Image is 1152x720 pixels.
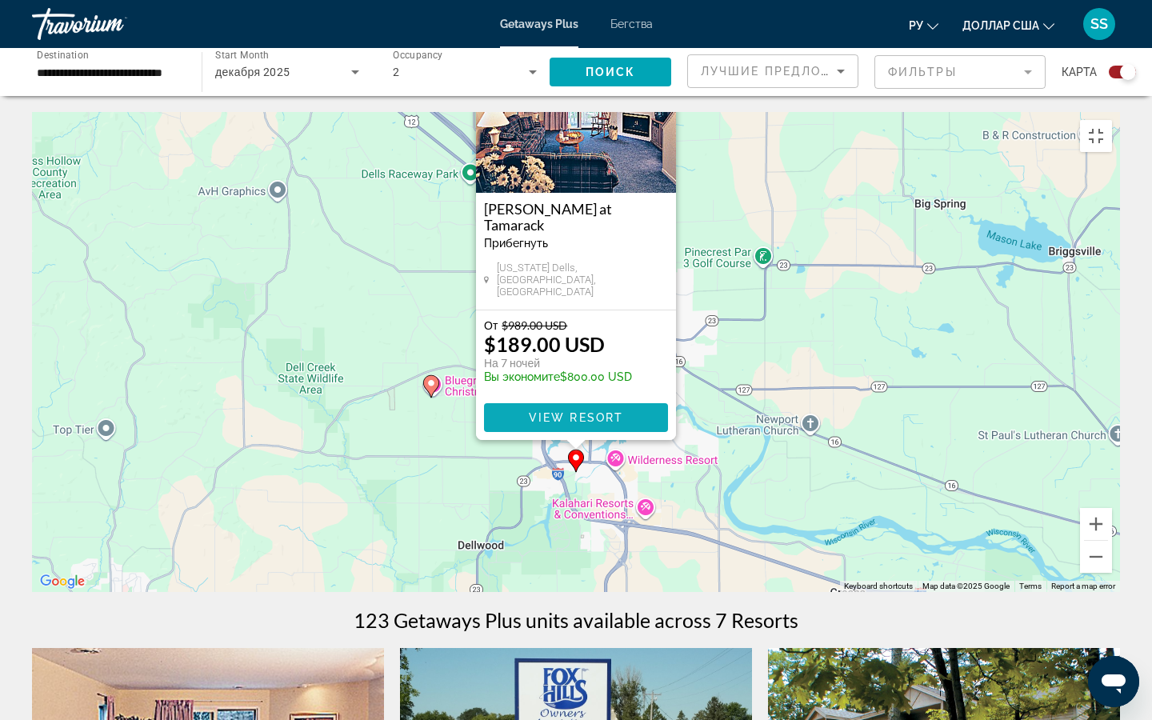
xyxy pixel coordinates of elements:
[484,332,605,356] p: $189.00 USD
[37,49,89,60] span: Destination
[484,356,632,370] p: На 7 ночей
[36,571,89,592] a: Open this area in Google Maps (opens a new window)
[1051,582,1115,590] a: Report a map error
[484,403,668,432] button: View Resort
[1088,656,1139,707] iframe: Кнопка для запуска окна сообщений
[502,318,567,332] span: $989.00 USD
[354,608,798,632] h1: 123 Getaways Plus units available across 7 Resorts
[844,581,913,592] button: Keyboard shortcuts
[1080,541,1112,573] button: Zoom out
[909,19,923,32] font: ру
[909,14,938,37] button: Изменить язык
[36,571,89,592] img: Google
[393,66,399,78] span: 2
[1019,582,1042,590] a: Terms (opens in new tab)
[529,411,623,424] span: View Resort
[586,66,636,78] span: Поиск
[500,18,578,30] a: Getaways Plus
[1062,61,1097,83] span: карта
[476,33,676,193] img: 1439I01L.jpg
[922,582,1010,590] span: Map data ©2025 Google
[701,62,845,81] mat-select: Sort by
[962,14,1054,37] button: Изменить валюту
[484,370,560,383] span: Вы экономите
[215,66,290,78] span: декабря 2025
[1090,15,1108,32] font: SS
[874,54,1046,90] button: Filter
[497,262,668,298] span: [US_STATE] Dells, [GEOGRAPHIC_DATA], [GEOGRAPHIC_DATA]
[610,18,653,30] a: Бегства
[393,50,443,61] span: Occupancy
[550,58,671,86] button: Поиск
[484,237,548,250] span: Прибегнуть
[484,201,668,233] a: [PERSON_NAME] at Tamarack
[484,318,498,332] span: От
[215,50,269,61] span: Start Month
[701,65,871,78] span: Лучшие предложения
[1080,120,1112,152] button: Toggle fullscreen view
[1080,508,1112,540] button: Zoom in
[1078,7,1120,41] button: Меню пользователя
[962,19,1039,32] font: доллар США
[32,3,192,45] a: Травориум
[484,370,632,383] p: $800.00 USD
